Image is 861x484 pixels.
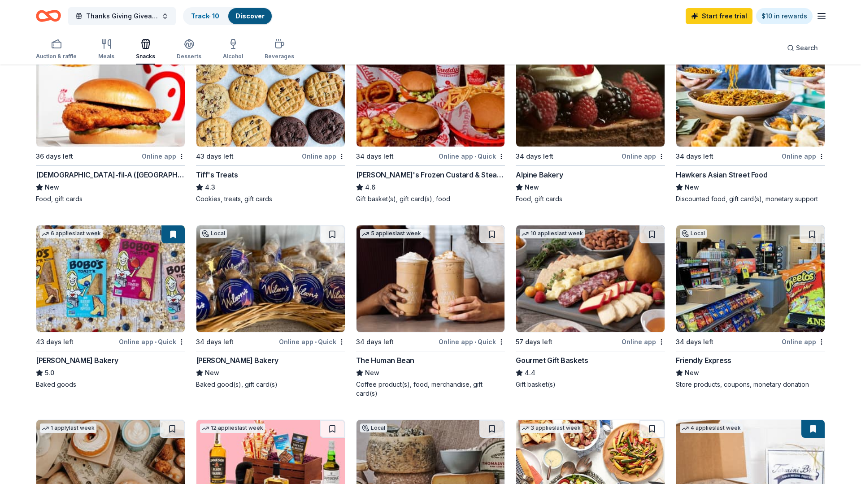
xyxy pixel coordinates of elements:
button: Desserts [177,35,201,65]
button: Meals [98,35,114,65]
a: Image for Tiff's Treats43 days leftOnline appTiff's Treats4.3Cookies, treats, gift cards [196,39,345,203]
div: Alpine Bakery [516,169,563,180]
div: 34 days left [356,337,394,347]
img: Image for Chick-fil-A (North Druid Hills) [36,40,185,147]
img: Image for Gourmet Gift Baskets [516,225,665,332]
span: New [45,182,59,193]
span: 4.3 [205,182,215,193]
div: 34 days left [516,151,553,162]
a: $10 in rewards [756,8,813,24]
span: New [685,182,699,193]
div: Online app [302,151,345,162]
div: 34 days left [676,151,713,162]
div: Tiff's Treats [196,169,238,180]
span: New [685,367,699,378]
div: Online app [142,151,185,162]
div: Beverages [265,53,294,60]
span: Thanks Giving Giveaway [86,11,158,22]
span: • [474,338,476,346]
div: Alcohol [223,53,243,60]
div: 34 days left [356,151,394,162]
span: 4.6 [365,182,375,193]
div: 34 days left [676,337,713,347]
div: 43 days left [196,151,234,162]
div: Online app [782,151,825,162]
div: Coffee product(s), food, merchandise, gift card(s) [356,380,505,398]
button: Search [780,39,825,57]
a: Image for Bobo's Bakery6 applieslast week43 days leftOnline app•Quick[PERSON_NAME] Bakery5.0Baked... [36,225,185,389]
span: • [474,153,476,160]
a: Image for Hawkers Asian Street Food34 days leftOnline appHawkers Asian Street FoodNewDiscounted f... [676,39,825,203]
a: Home [36,5,61,26]
img: Image for Alpine Bakery [516,40,665,147]
div: Meals [98,53,114,60]
button: Snacks [136,35,155,65]
img: Image for The Human Bean [357,225,505,332]
div: Online app [782,336,825,347]
div: [PERSON_NAME] Bakery [196,355,278,366]
button: Thanks Giving Giveaway [68,7,176,25]
a: Image for Chick-fil-A (North Druid Hills)Local36 days leftOnline app[DEMOGRAPHIC_DATA]-fil-A ([GE... [36,39,185,203]
img: Image for Wilson's Bakery [196,225,345,332]
div: 43 days left [36,337,74,347]
a: Image for Freddy's Frozen Custard & Steakburgers9 applieslast week34 days leftOnline app•Quick[PE... [356,39,505,203]
div: Snacks [136,53,155,60]
span: • [315,338,317,346]
img: Image for Bobo's Bakery [36,225,185,332]
img: Image for Tiff's Treats [196,40,345,147]
div: Cookies, treats, gift cards [196,194,345,203]
a: Image for Gourmet Gift Baskets10 applieslast week57 days leftOnline appGourmet Gift Baskets4.4Gif... [516,225,665,389]
div: Local [200,229,227,238]
div: Online app Quick [439,336,505,347]
a: Start free trial [686,8,752,24]
div: Store products, coupons, monetary donation [676,380,825,389]
div: Friendly Express [676,355,731,366]
button: Alcohol [223,35,243,65]
div: 6 applies last week [40,229,103,238]
div: Local [360,423,387,432]
div: 10 applies last week [520,229,585,238]
div: Online app Quick [119,336,185,347]
img: Image for Friendly Express [676,225,825,332]
a: Track· 10 [191,12,219,20]
div: Gourmet Gift Baskets [516,355,588,366]
div: [PERSON_NAME] Bakery [36,355,118,366]
div: 4 applies last week [680,423,743,433]
div: Gift basket(s), gift card(s), food [356,194,505,203]
div: Online app [622,336,665,347]
div: Online app Quick [279,336,345,347]
div: 36 days left [36,151,73,162]
div: [PERSON_NAME]'s Frozen Custard & Steakburgers [356,169,505,180]
button: Track· 10Discover [183,7,273,25]
img: Image for Hawkers Asian Street Food [676,40,825,147]
a: Image for The Human Bean5 applieslast week34 days leftOnline app•QuickThe Human BeanNewCoffee pro... [356,225,505,398]
div: The Human Bean [356,355,414,366]
span: 5.0 [45,367,54,378]
span: New [365,367,379,378]
div: Discounted food, gift card(s), monetary support [676,194,825,203]
span: New [205,367,219,378]
div: 34 days left [196,337,234,347]
div: Hawkers Asian Street Food [676,169,767,180]
div: Food, gift cards [36,194,185,203]
button: Beverages [265,35,294,65]
div: Online app Quick [439,151,505,162]
div: Baked goods [36,380,185,389]
div: Desserts [177,53,201,60]
div: Gift basket(s) [516,380,665,389]
span: • [155,338,157,346]
span: Search [796,43,818,53]
div: 57 days left [516,337,552,347]
a: Image for Wilson's BakeryLocal34 days leftOnline app•Quick[PERSON_NAME] BakeryNewBaked good(s), g... [196,225,345,389]
div: 3 applies last week [520,423,583,433]
div: Local [680,229,707,238]
div: Auction & raffle [36,53,77,60]
div: Baked good(s), gift card(s) [196,380,345,389]
div: Food, gift cards [516,194,665,203]
div: 1 apply last week [40,423,96,433]
a: Image for Alpine BakeryLocal34 days leftOnline appAlpine BakeryNewFood, gift cards [516,39,665,203]
img: Image for Freddy's Frozen Custard & Steakburgers [357,40,505,147]
a: Discover [235,12,265,20]
div: 5 applies last week [360,229,423,238]
a: Image for Friendly ExpressLocal34 days leftOnline appFriendly ExpressNewStore products, coupons, ... [676,225,825,389]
